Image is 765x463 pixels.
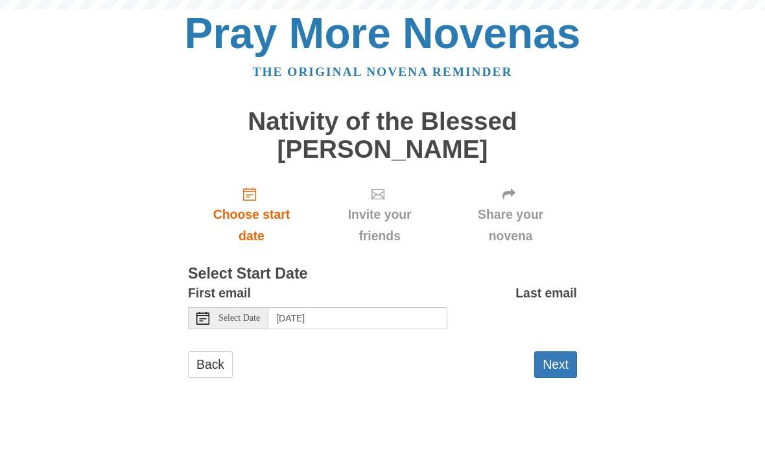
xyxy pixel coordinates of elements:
span: Invite your friends [328,204,431,247]
h3: Select Start Date [188,266,577,282]
span: Select Date [218,314,260,323]
a: The original novena reminder [253,65,513,79]
span: Choose start date [201,204,302,247]
h1: Nativity of the Blessed [PERSON_NAME] [188,108,577,163]
a: Choose start date [188,176,315,253]
div: Click "Next" to confirm your start date first. [315,176,444,253]
button: Next [534,351,577,378]
label: First email [188,282,251,304]
a: Back [188,351,233,378]
span: Share your novena [457,204,564,247]
a: Pray More Novenas [185,9,581,57]
label: Last email [515,282,577,304]
div: Click "Next" to confirm your start date first. [444,176,577,253]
